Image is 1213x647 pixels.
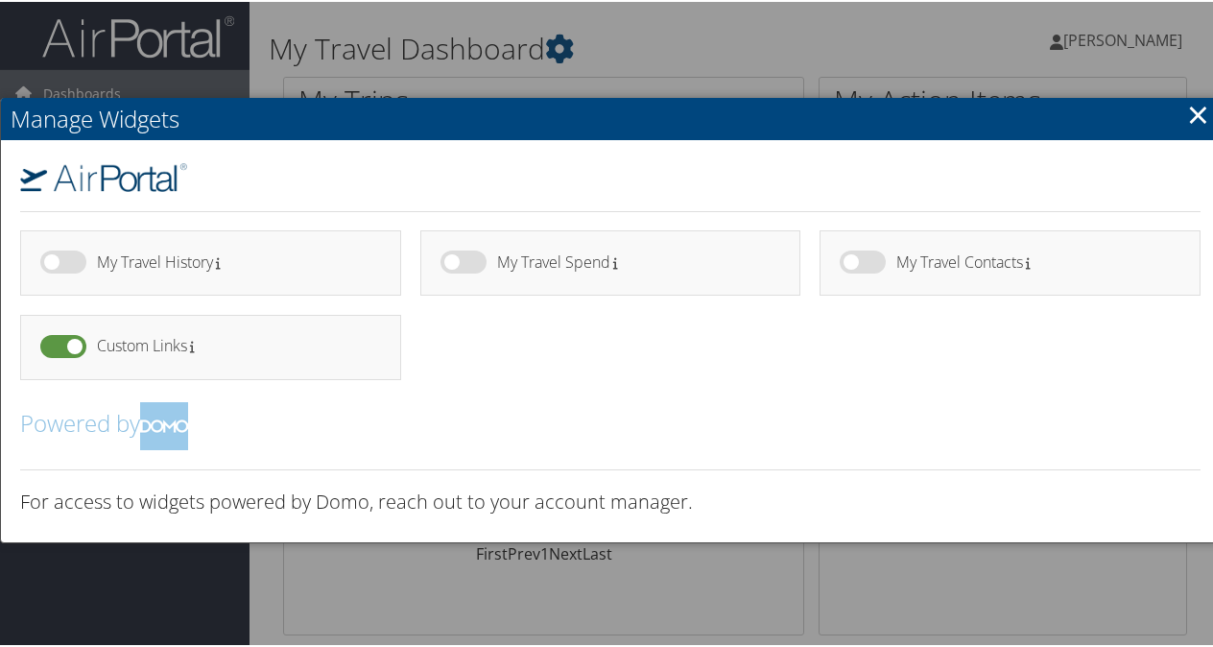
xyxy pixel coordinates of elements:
h3: For access to widgets powered by Domo, reach out to your account manager. [20,487,1201,514]
a: Close [1187,93,1209,132]
h4: My Travel History [97,252,367,269]
img: domo-logo.png [140,400,188,448]
h4: My Travel Contacts [896,252,1166,269]
h2: Powered by [20,400,1201,448]
h4: Custom Links [97,336,367,352]
h4: My Travel Spend [497,252,767,269]
img: airportal-logo.png [20,161,187,190]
